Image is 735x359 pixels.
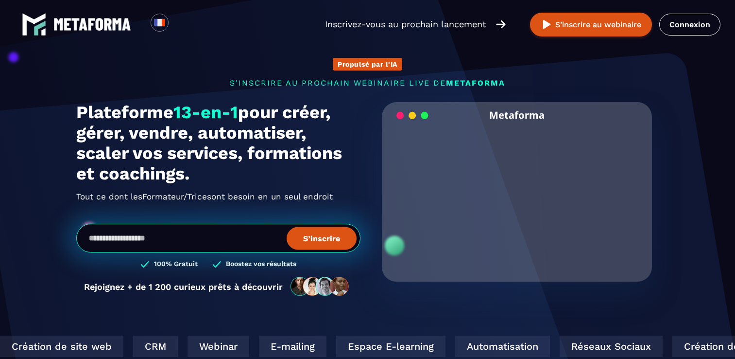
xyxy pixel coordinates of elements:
[446,78,505,88] span: METAFORMA
[22,12,46,36] img: logo
[177,18,184,30] input: Search for option
[84,282,283,292] p: Rejoignez + de 1 200 curieux prêts à découvrir
[453,336,548,357] div: Automatisation
[212,260,221,269] img: checked
[76,102,360,184] h1: Plateforme pour créer, gérer, vendre, automatiser, scaler vos services, formations et coachings.
[489,102,545,128] h2: Metaforma
[142,189,211,204] span: Formateur/Trices
[186,336,247,357] div: Webinar
[338,60,397,68] p: Propulsé par l'IA
[287,227,357,250] button: S’inscrire
[140,260,149,269] img: checked
[131,336,176,357] div: CRM
[169,14,192,35] div: Search for option
[53,18,131,31] img: logo
[76,78,659,88] p: s'inscrire au prochain webinaire live de
[154,17,166,29] img: fr
[334,336,444,357] div: Espace E-learning
[154,260,198,269] h3: 100% Gratuit
[325,18,486,31] p: Inscrivez-vous au prochain lancement
[541,18,553,31] img: play
[288,276,353,297] img: community-people
[396,111,428,120] img: loading
[530,13,652,36] button: S’inscrire au webinaire
[226,260,296,269] h3: Boostez vos résultats
[257,336,325,357] div: E-mailing
[659,14,720,36] a: Connexion
[389,128,645,256] video: Your browser does not support the video tag.
[76,189,360,204] h2: Tout ce dont les ont besoin en un seul endroit
[173,102,238,123] span: 13-en-1
[496,19,506,30] img: arrow-right
[558,336,661,357] div: Réseaux Sociaux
